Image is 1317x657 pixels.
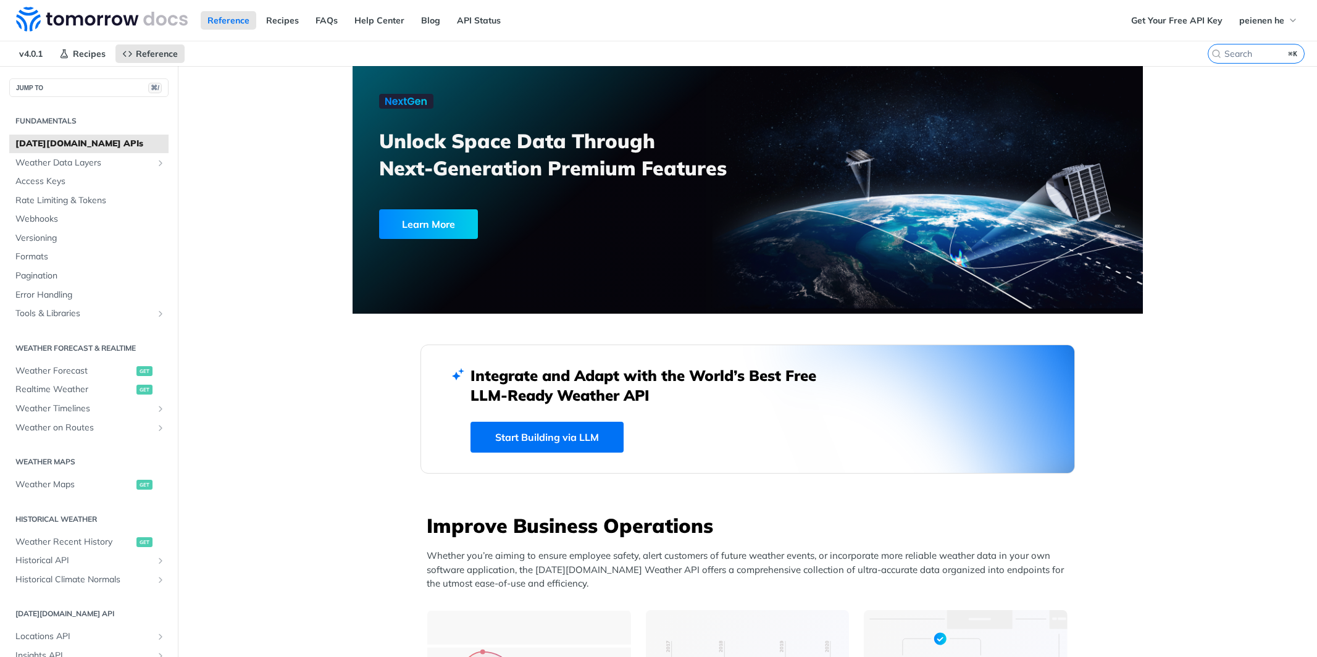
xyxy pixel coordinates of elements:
a: Help Center [348,11,411,30]
h2: Fundamentals [9,115,169,127]
a: Recipes [259,11,306,30]
span: ⌘/ [148,83,162,93]
span: v4.0.1 [12,44,49,63]
a: Versioning [9,229,169,248]
button: Show subpages for Historical API [156,556,165,566]
h3: Unlock Space Data Through Next-Generation Premium Features [379,127,761,182]
kbd: ⌘K [1286,48,1301,60]
a: FAQs [309,11,345,30]
img: NextGen [379,94,433,109]
span: get [136,366,153,376]
span: get [136,385,153,395]
a: Reference [201,11,256,30]
button: Show subpages for Weather Timelines [156,404,165,414]
p: Whether you’re aiming to ensure employee safety, alert customers of future weather events, or inc... [427,549,1075,591]
a: Blog [414,11,447,30]
button: peienen he [1232,11,1305,30]
a: Historical APIShow subpages for Historical API [9,551,169,570]
a: Access Keys [9,172,169,191]
span: Pagination [15,270,165,282]
a: Reference [115,44,185,63]
a: Rate Limiting & Tokens [9,191,169,210]
a: Get Your Free API Key [1124,11,1229,30]
span: Error Handling [15,289,165,301]
span: Tools & Libraries [15,308,153,320]
span: Reference [136,48,178,59]
span: Webhooks [15,213,165,225]
a: Error Handling [9,286,169,304]
a: Realtime Weatherget [9,380,169,399]
span: get [136,480,153,490]
span: Rate Limiting & Tokens [15,195,165,207]
button: Show subpages for Tools & Libraries [156,309,165,319]
h2: Historical Weather [9,514,169,525]
span: Weather Forecast [15,365,133,377]
span: Weather Maps [15,479,133,491]
a: Formats [9,248,169,266]
h2: Weather Forecast & realtime [9,343,169,354]
a: Weather TimelinesShow subpages for Weather Timelines [9,400,169,418]
span: Formats [15,251,165,263]
a: Webhooks [9,210,169,228]
span: Versioning [15,232,165,245]
a: Locations APIShow subpages for Locations API [9,627,169,646]
h2: Weather Maps [9,456,169,467]
a: Weather Data LayersShow subpages for Weather Data Layers [9,154,169,172]
span: Access Keys [15,175,165,188]
span: Locations API [15,630,153,643]
span: [DATE][DOMAIN_NAME] APIs [15,138,165,150]
a: Tools & LibrariesShow subpages for Tools & Libraries [9,304,169,323]
a: Weather on RoutesShow subpages for Weather on Routes [9,419,169,437]
span: peienen he [1239,15,1284,26]
svg: Search [1211,49,1221,59]
a: Weather Forecastget [9,362,169,380]
span: Realtime Weather [15,383,133,396]
a: Start Building via LLM [470,422,624,453]
button: Show subpages for Historical Climate Normals [156,575,165,585]
a: [DATE][DOMAIN_NAME] APIs [9,135,169,153]
span: Historical API [15,554,153,567]
button: Show subpages for Weather on Routes [156,423,165,433]
button: Show subpages for Weather Data Layers [156,158,165,168]
a: Learn More [379,209,685,239]
span: Historical Climate Normals [15,574,153,586]
a: Pagination [9,267,169,285]
span: Weather Timelines [15,403,153,415]
span: get [136,537,153,547]
h3: Improve Business Operations [427,512,1075,539]
span: Recipes [73,48,106,59]
a: Recipes [52,44,112,63]
button: Show subpages for Locations API [156,632,165,642]
h2: [DATE][DOMAIN_NAME] API [9,608,169,619]
span: Weather Recent History [15,536,133,548]
div: Learn More [379,209,478,239]
a: API Status [450,11,508,30]
a: Historical Climate NormalsShow subpages for Historical Climate Normals [9,571,169,589]
span: Weather Data Layers [15,157,153,169]
a: Weather Mapsget [9,475,169,494]
h2: Integrate and Adapt with the World’s Best Free LLM-Ready Weather API [470,366,835,405]
img: Tomorrow.io Weather API Docs [16,7,188,31]
span: Weather on Routes [15,422,153,434]
a: Weather Recent Historyget [9,533,169,551]
button: JUMP TO⌘/ [9,78,169,97]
